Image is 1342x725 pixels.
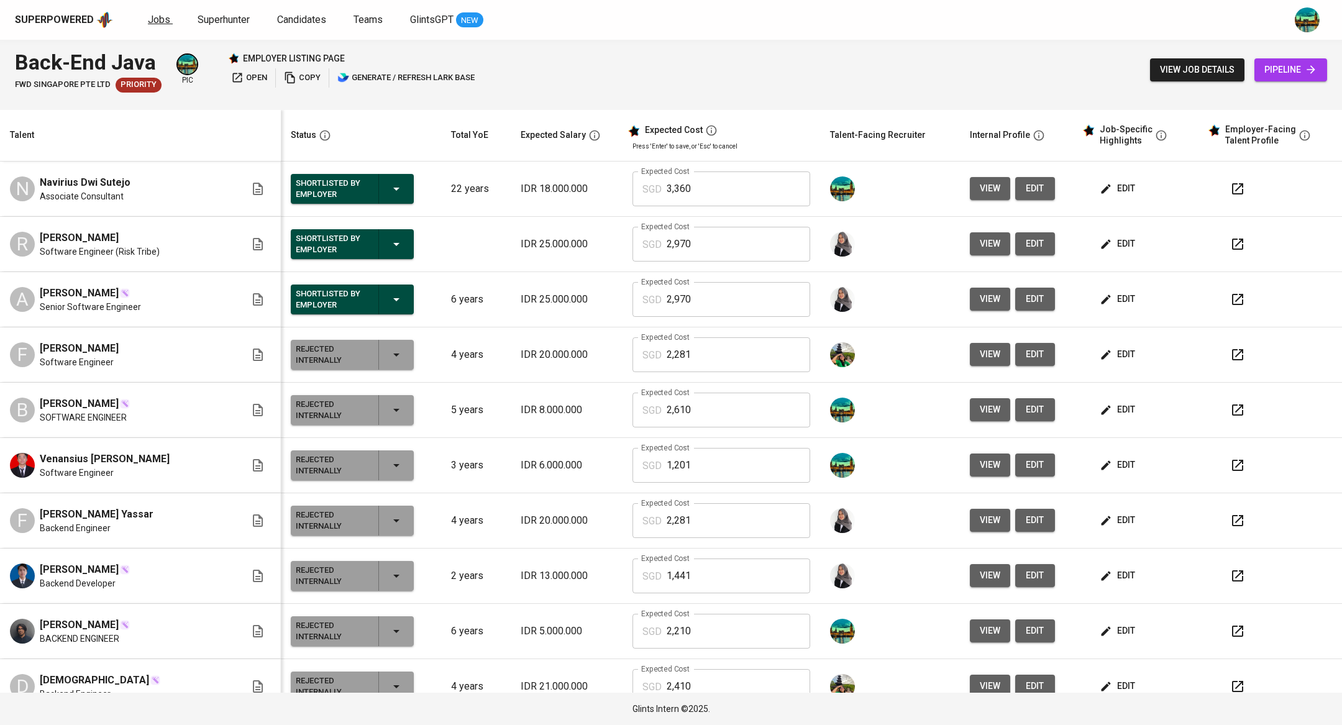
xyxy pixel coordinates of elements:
span: edit [1102,291,1135,307]
img: lark [337,71,350,84]
p: employer listing page [243,52,345,65]
span: generate / refresh lark base [337,71,475,85]
span: Backend Developer [40,577,116,590]
p: SGD [642,293,662,308]
img: sinta.windasari@glints.com [830,563,855,588]
span: edit [1025,623,1045,639]
div: Shortlisted by Employer [296,286,368,313]
button: view [970,398,1010,421]
span: open [231,71,267,85]
span: view [980,623,1000,639]
img: Glints Star [228,53,239,64]
img: magic_wand.svg [150,675,160,685]
div: A [10,287,35,312]
p: SGD [642,680,662,695]
img: eva@glints.com [830,342,855,367]
button: edit [1015,177,1055,200]
span: SOFTWARE ENGINEER [40,411,127,424]
p: SGD [642,348,662,363]
span: view [980,513,1000,528]
span: Backend Engineer [40,522,111,534]
button: view [970,177,1010,200]
span: Software Engineer [40,467,114,479]
div: Superpowered [15,13,94,27]
a: edit [1015,232,1055,255]
span: view [980,347,1000,362]
button: view [970,288,1010,311]
p: 4 years [451,347,501,362]
div: Rejected Internally [296,396,368,424]
button: Rejected Internally [291,340,414,370]
button: Rejected Internally [291,395,414,425]
span: Senior Software Engineer [40,301,141,313]
a: Candidates [277,12,329,28]
button: edit [1015,564,1055,587]
button: edit [1097,619,1140,642]
p: SGD [642,182,662,197]
span: view [980,181,1000,196]
div: Job-Specific Highlights [1100,124,1153,146]
div: Rejected Internally [296,452,368,479]
p: 6 years [451,292,501,307]
button: edit [1097,343,1140,366]
a: GlintsGPT NEW [410,12,483,28]
span: [PERSON_NAME] [40,230,119,245]
span: view [980,678,1000,694]
img: a5d44b89-0c59-4c54-99d0-a63b29d42bd3.jpg [1295,7,1320,32]
img: glints_star.svg [1082,124,1095,137]
button: open [228,68,270,88]
img: Venansius Mario Tando [10,453,35,478]
span: [PERSON_NAME] [40,286,119,301]
span: edit [1025,402,1045,417]
p: 2 years [451,568,501,583]
div: D [10,674,35,699]
img: a5d44b89-0c59-4c54-99d0-a63b29d42bd3.jpg [830,176,855,201]
a: edit [1015,675,1055,698]
span: edit [1025,513,1045,528]
span: pipeline [1264,62,1317,78]
button: edit [1097,509,1140,532]
span: edit [1102,181,1135,196]
button: view [970,343,1010,366]
div: Rejected Internally [296,562,368,590]
p: SGD [642,403,662,418]
button: view [970,564,1010,587]
p: 6 years [451,624,501,639]
button: edit [1097,288,1140,311]
span: Teams [354,14,383,25]
div: New Job received from Demand Team [116,78,162,93]
button: copy [281,68,324,88]
div: Expected Salary [521,127,586,143]
div: pic [176,53,198,86]
a: edit [1015,509,1055,532]
span: FWD Singapore Pte Ltd [15,79,111,91]
button: edit [1015,619,1055,642]
span: edit [1102,457,1135,473]
span: view job details [1160,62,1235,78]
a: edit [1015,454,1055,476]
p: 4 years [451,679,501,694]
a: edit [1015,343,1055,366]
p: SGD [642,458,662,473]
a: Jobs [148,12,173,28]
div: Expected Cost [645,125,703,136]
p: 3 years [451,458,501,473]
img: Mikail Gibran [10,619,35,644]
img: app logo [96,11,113,29]
div: Employer-Facing Talent Profile [1225,124,1296,146]
img: magic_wand.svg [120,399,130,409]
img: sinta.windasari@glints.com [830,232,855,257]
div: Talent-Facing Recruiter [830,127,926,143]
p: IDR 25.000.000 [521,292,613,307]
div: Talent [10,127,34,143]
div: Shortlisted by Employer [296,230,368,258]
span: Priority [116,79,162,91]
button: Rejected Internally [291,450,414,480]
button: edit [1015,288,1055,311]
p: IDR 13.000.000 [521,568,613,583]
button: view [970,619,1010,642]
p: SGD [642,237,662,252]
p: 4 years [451,513,501,528]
